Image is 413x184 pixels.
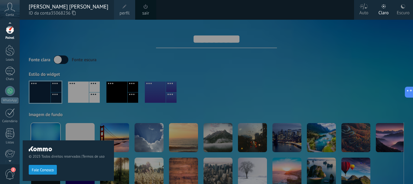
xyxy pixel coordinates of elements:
[29,154,108,159] span: © 2025 Todos direitos reservados |
[6,13,14,17] span: Conta
[1,77,19,81] div: Chats
[82,154,104,159] a: Termos de uso
[1,36,19,40] div: Painel
[397,4,409,20] div: Escuro
[29,3,108,10] div: [PERSON_NAME] [PERSON_NAME]
[119,10,129,17] span: perfil
[1,58,19,62] div: Leads
[11,167,16,172] span: 2
[1,141,19,145] div: Listas
[29,165,57,175] button: Fale Conosco
[379,4,389,20] div: Claro
[29,10,108,17] span: ID da conta
[32,168,54,172] span: Fale Conosco
[359,4,369,20] div: Auto
[142,10,149,17] a: sair
[1,98,18,103] div: WhatsApp
[51,10,76,17] span: 35068236
[1,119,19,123] div: Calendário
[29,167,57,172] a: Fale Conosco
